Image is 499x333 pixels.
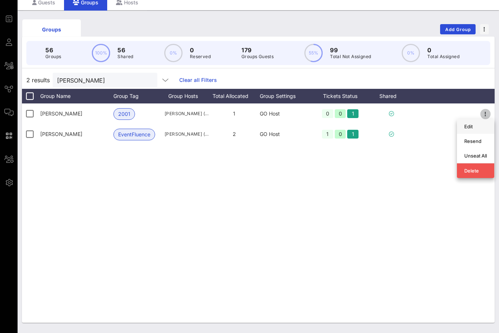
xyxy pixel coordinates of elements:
span: 2001 [118,109,130,120]
p: Reserved [190,53,211,60]
div: 1 [347,109,359,118]
p: Total Assigned [427,53,459,60]
span: 1 [233,110,235,117]
span: [PERSON_NAME] ([PERSON_NAME][EMAIL_ADDRESS][DOMAIN_NAME]) [165,130,209,138]
span: Add Group [445,27,471,32]
div: Group Tag [113,89,165,103]
div: GO Host [260,103,311,124]
p: 56 [45,46,61,54]
div: GO Host [260,124,311,144]
div: Delete [464,168,487,174]
span: EventFluence [118,129,150,140]
div: Tickets Status [311,89,369,103]
p: Total Not Assigned [330,53,371,60]
div: 0 [322,109,333,118]
p: 0 [190,46,211,54]
div: 1 [347,130,359,139]
p: 99 [330,46,371,54]
p: 56 [117,46,133,54]
span: 2 [233,131,236,137]
div: Groups [28,26,75,33]
div: 0 [335,130,346,139]
div: Group Hosts [165,89,209,103]
div: Resend [464,138,487,144]
p: 179 [241,46,274,54]
div: Group Settings [260,89,311,103]
span: [PERSON_NAME] ([PERSON_NAME][EMAIL_ADDRESS][PERSON_NAME][DOMAIN_NAME]) [165,110,209,117]
span: Christine Laspalakis [40,131,82,137]
div: Unseat All [464,153,487,159]
span: 2 results [26,76,50,84]
div: 1 [322,130,333,139]
div: Edit [464,124,487,129]
p: Groups Guests [241,53,274,60]
a: Clear all Filters [179,76,217,84]
p: Shared [117,53,133,60]
div: Shared [369,89,413,103]
p: Groups [45,53,61,60]
button: Add Group [440,24,476,34]
div: Total Allocated [209,89,260,103]
div: 0 [335,109,346,118]
p: 0 [427,46,459,54]
span: Chris Crucitt [40,110,82,117]
div: Group Name [40,89,113,103]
